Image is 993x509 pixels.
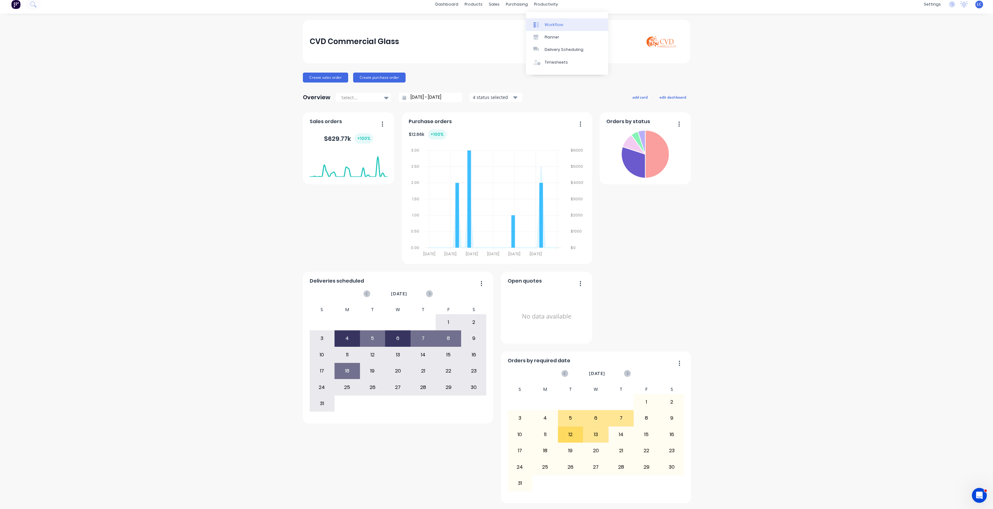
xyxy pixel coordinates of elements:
span: Deliveries scheduled [310,277,364,285]
div: 17 [310,363,335,379]
span: [DATE] [391,290,407,297]
div: 22 [436,363,461,379]
div: CVD Commercial Glass [310,35,399,48]
div: 23 [659,443,684,458]
span: Purchase orders [409,118,452,125]
div: S [659,385,685,394]
a: Planner [526,31,608,43]
span: Sales orders [310,118,342,125]
div: 27 [583,459,608,475]
div: 10 [310,347,335,363]
div: 8 [634,410,659,426]
div: 17 [508,443,532,458]
div: T [411,305,436,314]
button: Create purchase order [353,73,406,83]
div: T [558,385,583,394]
div: 31 [310,396,335,411]
span: LC [977,2,982,7]
div: 14 [411,347,436,363]
div: 11 [533,427,558,442]
img: CVD Commercial Glass [640,25,683,58]
div: Timesheets [545,60,568,65]
div: S [507,385,533,394]
div: 29 [634,459,659,475]
div: 18 [335,363,360,379]
a: Workflow [526,18,608,31]
tspan: 1.50 [412,196,419,202]
button: edit dashboard [655,93,690,101]
div: 22 [634,443,659,458]
div: 25 [533,459,558,475]
a: Delivery Scheduling [526,43,608,56]
div: 4 [533,410,558,426]
span: [DATE] [589,370,605,377]
div: 1 [634,394,659,410]
div: 16 [659,427,684,442]
div: W [385,305,411,314]
tspan: 0.00 [411,245,419,250]
tspan: $2000 [571,212,583,218]
div: 30 [659,459,684,475]
button: Create sales order [303,73,348,83]
div: 20 [385,363,410,379]
tspan: [DATE] [487,251,499,257]
div: 7 [609,410,634,426]
div: 7 [411,331,436,346]
tspan: $5000 [571,164,583,169]
div: 28 [411,379,436,395]
span: Open quotes [508,277,542,285]
span: Orders by required date [508,357,570,364]
div: 15 [634,427,659,442]
div: 2 [659,394,684,410]
a: Timesheets [526,56,608,69]
div: 1 [436,315,461,330]
div: T [360,305,385,314]
div: 13 [583,427,608,442]
div: + 100 % [428,129,446,140]
div: 6 [385,331,410,346]
tspan: $3000 [571,196,583,202]
div: 20 [583,443,608,458]
div: No data available [508,287,586,346]
div: S [309,305,335,314]
iframe: Intercom live chat [972,488,987,503]
div: 18 [533,443,558,458]
div: 19 [360,363,385,379]
div: $ 629.77k [324,133,373,144]
div: 2 [461,315,486,330]
tspan: $4000 [571,180,583,185]
div: M [335,305,360,314]
div: F [436,305,461,314]
div: S [461,305,487,314]
div: 24 [310,379,335,395]
tspan: $1000 [571,229,582,234]
div: 5 [558,410,583,426]
span: Orders by status [606,118,650,125]
tspan: [DATE] [530,251,542,257]
div: W [583,385,609,394]
tspan: 3.00 [411,148,419,153]
tspan: 2.00 [411,180,419,185]
tspan: [DATE] [423,251,435,257]
div: 8 [436,331,461,346]
div: 28 [609,459,634,475]
div: 13 [385,347,410,363]
tspan: $0 [571,245,576,250]
div: 12 [558,427,583,442]
div: 31 [508,476,532,491]
div: Planner [545,34,559,40]
div: Overview [303,91,330,104]
div: Delivery Scheduling [545,47,583,52]
div: 23 [461,363,486,379]
div: 4 status selected [473,94,512,100]
div: 19 [558,443,583,458]
div: 16 [461,347,486,363]
div: $ 12.66k [409,129,446,140]
button: add card [628,93,652,101]
div: M [532,385,558,394]
tspan: [DATE] [466,251,478,257]
div: 30 [461,379,486,395]
tspan: $6000 [571,148,583,153]
div: Workflow [545,22,563,28]
div: 25 [335,379,360,395]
